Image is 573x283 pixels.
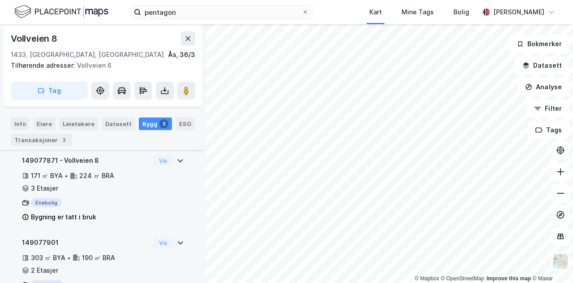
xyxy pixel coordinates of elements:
div: 2 Etasjer [31,265,58,276]
a: Mapbox [415,275,439,282]
div: ESG [175,118,195,130]
button: Analyse [517,78,569,96]
a: Improve this map [487,275,531,282]
div: Bolig [453,7,469,17]
div: 1433, [GEOGRAPHIC_DATA], [GEOGRAPHIC_DATA] [11,49,164,60]
div: Kontrollprogram for chat [528,240,573,283]
div: Ås, 36/3 [168,49,195,60]
button: Tag [11,82,88,100]
div: Transaksjoner [11,134,72,146]
div: 149077871 - Vollveien 8 [22,155,150,166]
button: Filter [526,100,569,118]
span: Tilhørende adresser: [11,61,77,69]
div: • [64,172,68,179]
button: Vis [153,155,173,166]
div: Bygning er tatt i bruk [31,212,96,222]
div: 3 [60,135,68,144]
button: Datasett [515,57,569,74]
button: Tags [528,121,569,139]
div: 149077901 [22,237,150,248]
div: [PERSON_NAME] [493,7,544,17]
img: logo.f888ab2527a4732fd821a326f86c7f29.svg [14,4,108,20]
div: 190 ㎡ BRA [82,253,115,263]
div: 224 ㎡ BRA [79,170,114,181]
div: Datasett [102,118,135,130]
div: 171 ㎡ BYA [31,170,63,181]
div: Vollveien 8 [11,31,59,46]
div: Mine Tags [402,7,434,17]
div: 3 Etasjer [31,183,58,194]
div: Bygg [139,118,172,130]
button: Bokmerker [509,35,569,53]
iframe: Chat Widget [528,240,573,283]
a: OpenStreetMap [441,275,484,282]
div: Eiere [33,118,56,130]
button: Vis [153,237,173,248]
div: 3 [159,119,168,128]
div: Vollveien 6 [11,60,188,71]
div: Info [11,118,30,130]
div: • [67,254,71,261]
div: Kart [369,7,382,17]
div: Leietakere [59,118,98,130]
input: Søk på adresse, matrikkel, gårdeiere, leietakere eller personer [141,5,302,19]
div: 303 ㎡ BYA [31,253,65,263]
